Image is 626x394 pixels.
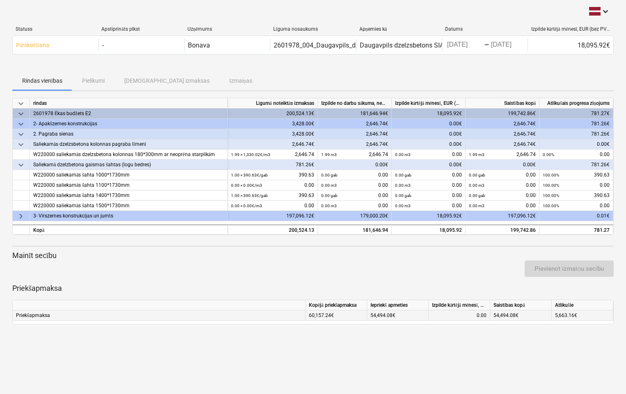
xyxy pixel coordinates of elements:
div: 390.63 [543,170,610,180]
small: 0.00 gab [321,173,338,177]
span: keyboard_arrow_right [16,211,26,221]
div: 5,663.16€ [552,310,613,321]
i: keyboard_arrow_down [601,7,610,16]
span: keyboard_arrow_down [16,160,26,170]
span: keyboard_arrow_down [16,109,26,119]
div: 18,095.92 [395,225,462,235]
div: 0.00€ [392,160,466,170]
div: 0.00 [543,201,610,211]
div: Izpilde no darbu sākuma, neskaitot kārtējā mēneša izpildi [318,98,392,109]
div: 0.00€ [318,160,392,170]
small: 1.99 m3 [321,152,337,157]
div: Atlikušie [552,300,613,310]
div: 0.00 [395,149,462,160]
div: Kopējā priekšapmaksa [306,300,367,310]
div: 54,494.08€ [367,310,429,321]
div: 2,646.74€ [466,119,539,129]
div: 0.00 [543,149,610,160]
div: 2,646.74€ [466,139,539,149]
div: 0.00 [231,180,314,190]
small: 0.00 m3 [395,183,411,188]
div: 0.00 [469,170,536,180]
div: 199,742.86€ [466,109,539,119]
div: 0.00 [231,201,314,211]
small: 1.99 m3 [469,152,484,157]
div: 781.26€ [539,160,613,170]
div: 0.00 [469,190,536,201]
small: 100.00% [543,183,559,188]
small: 1.00 × 390.63€ / gab [231,193,268,198]
small: 0.00 gab [469,173,485,177]
div: 0.00 [469,180,536,190]
div: 0.00 [395,201,462,211]
div: 390.63 [231,190,314,201]
div: 0.00 [321,190,388,201]
div: 2,646.74€ [318,119,392,129]
div: Bonava [188,41,210,49]
div: 2,646.74 [469,149,536,160]
small: 1.00 × 390.63€ / gab [231,173,268,177]
div: Saistības kopā [466,98,539,109]
div: 18,095.92€ [392,211,466,221]
div: 2601978_004_Daugavpils_dzelzsbetons_SIA_20250414_Ligums_Bonava Latvija_[DATE]_S8_1.karta_VG_KK_Co... [274,41,613,49]
div: W220000 saliekamās šahta 1000*1730mm [33,170,224,180]
div: 390.63 [231,170,314,180]
span: keyboard_arrow_down [16,99,26,109]
div: 179,000.20€ [318,211,392,221]
span: keyboard_arrow_down [16,119,26,129]
div: 197,096.12€ [228,211,318,221]
div: 2601978 Ēkas budžets E2 [33,109,224,119]
div: 18,095.92€ [528,38,613,52]
div: 0.00 [395,170,462,180]
small: 100.00% [543,204,559,208]
small: 0.00 m3 [395,204,411,208]
div: 18,095.92€ [392,109,466,119]
div: - [484,43,489,48]
div: Saistības kopā [490,300,552,310]
div: 781.27 [543,225,610,235]
div: Līgumā noteiktās izmaksas [228,98,318,109]
small: 0.00 m3 [321,204,337,208]
div: Saliekamā dzelzbetona gaismas šahtas (logu bedres) [33,160,224,170]
span: keyboard_arrow_down [16,140,26,149]
div: Izpilde kārtējā mēnesī, EUR (bez PVN) [392,98,466,109]
div: 60,157.24€ [306,310,367,321]
div: rindas [30,98,228,109]
small: 0.00% [543,152,554,157]
small: 100.00% [543,173,559,177]
div: 3- Virszemes konstrukcijas un jumts [33,211,224,221]
div: Daugavpils dzelzsbetons SIA [360,41,444,49]
div: 0.00 [432,310,487,321]
small: 100.00% [543,193,559,198]
div: - [102,41,104,49]
small: 0.00 m3 [321,183,337,188]
div: Līguma nosaukums [273,26,352,32]
div: Apstiprināts plkst [101,26,180,32]
small: 0.00 m3 [469,204,484,208]
div: W220000 saliekamās šahta 1500*1730mm [33,201,224,211]
div: 2,646.74 [321,149,388,160]
small: 0.00 m3 [395,152,411,157]
div: 0.00€ [392,119,466,129]
div: Statuss [16,26,95,32]
p: Priekšapmaksa [12,283,614,293]
div: 3,428.00€ [228,129,318,139]
div: Izpilde kārtējā mēnesī, EUR (bez PVN) [531,26,610,32]
div: 200,524.13 [231,225,314,235]
p: Rindas vienības [22,77,62,85]
div: 2,646.74 [231,149,314,160]
div: 2,646.74€ [318,129,392,139]
small: 0.00 × 0.00€ / m3 [231,183,262,188]
div: 0.00€ [466,160,539,170]
div: 0.00 [321,180,388,190]
div: Kopā [30,224,228,235]
small: 0.00 × 0.00€ / m3 [231,204,262,208]
div: 390.63 [543,190,610,201]
div: Priekšapmaksa [13,310,306,321]
div: 3,428.00€ [228,119,318,129]
div: 0.00 [321,170,388,180]
div: 0.00 [395,190,462,201]
div: 0.00€ [539,139,613,149]
div: 781.26€ [228,160,318,170]
div: 0.00€ [392,129,466,139]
